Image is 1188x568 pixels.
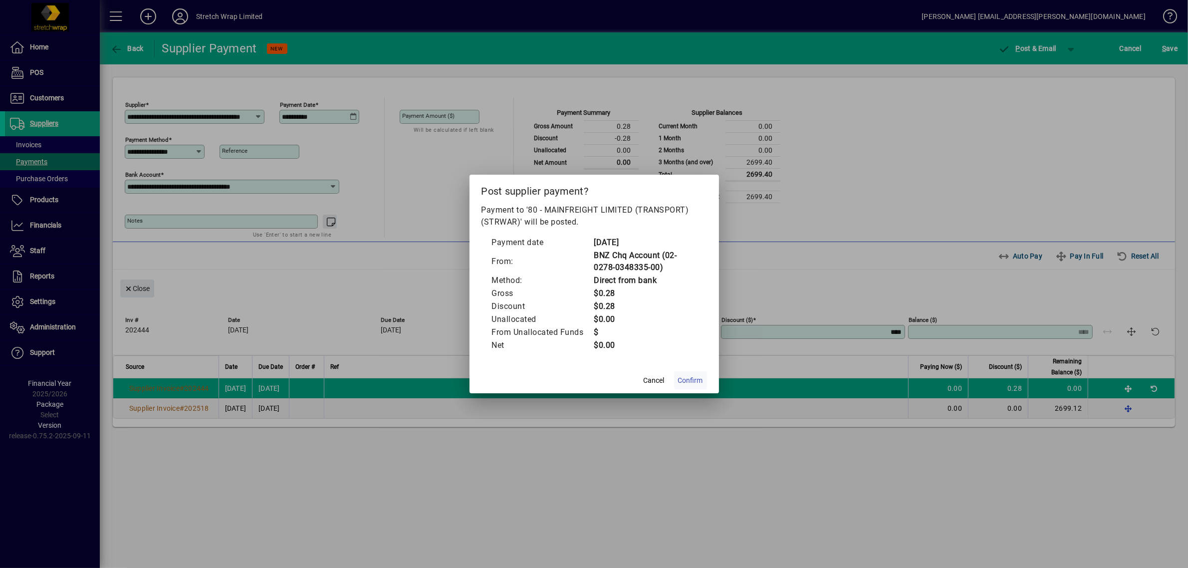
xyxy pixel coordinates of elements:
[481,204,707,228] p: Payment to '80 - MAINFREIGHT LIMITED (TRANSPORT) (STRWAR)' will be posted.
[594,326,697,339] td: $
[491,274,594,287] td: Method:
[594,300,697,313] td: $0.28
[678,375,703,386] span: Confirm
[491,339,594,352] td: Net
[594,249,697,274] td: BNZ Chq Account (02-0278-0348335-00)
[594,236,697,249] td: [DATE]
[674,371,707,389] button: Confirm
[638,371,670,389] button: Cancel
[594,287,697,300] td: $0.28
[470,175,719,204] h2: Post supplier payment?
[491,326,594,339] td: From Unallocated Funds
[491,313,594,326] td: Unallocated
[491,287,594,300] td: Gross
[594,313,697,326] td: $0.00
[644,375,665,386] span: Cancel
[491,236,594,249] td: Payment date
[594,339,697,352] td: $0.00
[594,274,697,287] td: Direct from bank
[491,300,594,313] td: Discount
[491,249,594,274] td: From:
